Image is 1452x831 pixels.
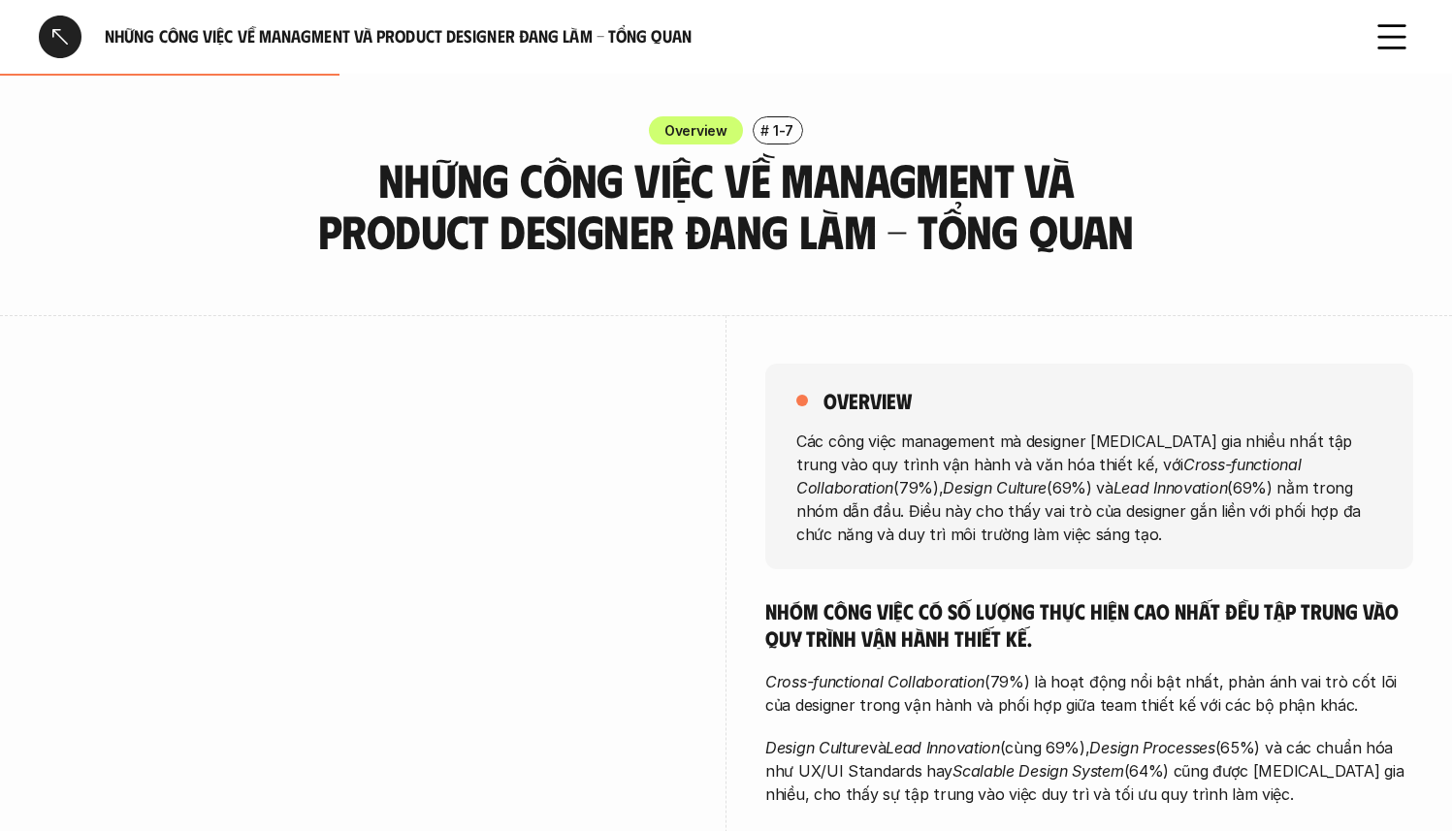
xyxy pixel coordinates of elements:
em: Scalable Design System [952,761,1123,781]
p: Các công việc management mà designer [MEDICAL_DATA] gia nhiều nhất tập trung vào quy trình vận hà... [796,429,1382,545]
em: Cross-functional Collaboration [765,672,984,691]
p: 1-7 [773,120,793,141]
em: Lead Innovation [886,738,1000,757]
h5: Nhóm công việc có số lượng thực hiện cao nhất đều tập trung vào quy trình vận hành thiết kế. [765,597,1413,651]
p: và (cùng 69%), (65%) và các chuẩn hóa như UX/UI Standards hay (64%) cũng được [MEDICAL_DATA] gia ... [765,736,1413,806]
p: Overview [664,120,727,141]
h6: # [760,123,769,138]
em: Lead Innovation [1113,477,1228,496]
p: (79%) là hoạt động nổi bật nhất, phản ánh vai trò cốt lõi của designer trong vận hành và phối hợp... [765,670,1413,717]
h5: overview [823,387,912,414]
em: Design Culture [765,738,869,757]
em: Cross-functional Collaboration [796,454,1306,496]
h6: Những công việc về Managment và Product Designer đang làm - Tổng quan [105,25,1347,48]
h3: Những công việc về Managment và Product Designer đang làm - Tổng quan [314,154,1139,257]
em: Design Processes [1089,738,1214,757]
em: Design Culture [943,477,1047,496]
